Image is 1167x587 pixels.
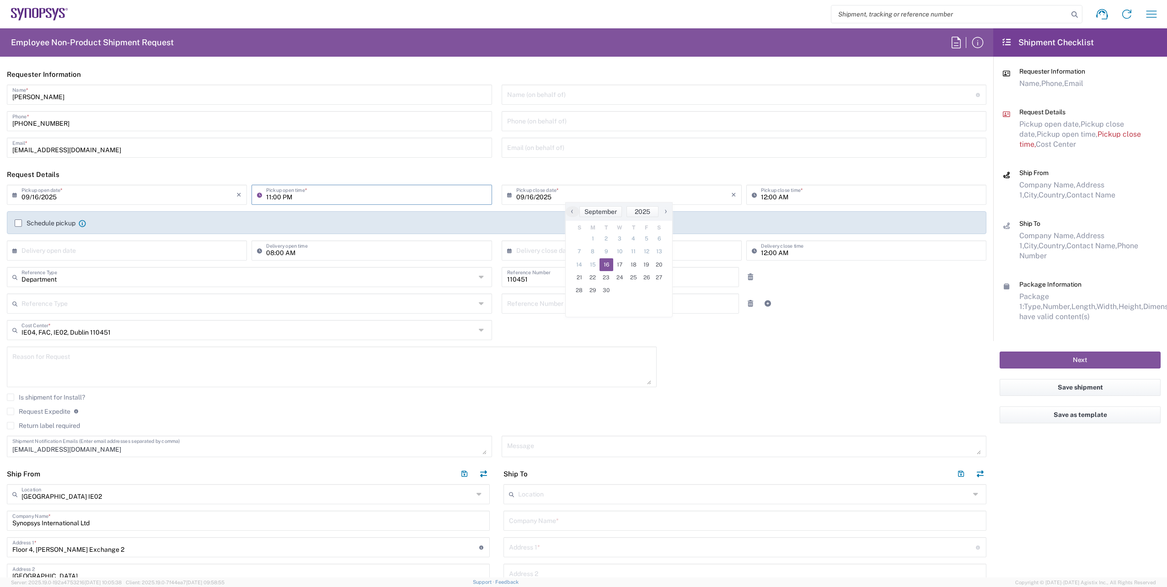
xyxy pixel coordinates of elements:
span: ‹ [565,206,579,217]
input: Shipment, tracking or reference number [831,5,1068,23]
h2: Shipment Checklist [1001,37,1094,48]
span: Package 1: [1019,292,1049,311]
h2: Employee Non-Product Shipment Request [11,37,174,48]
a: Feedback [495,579,519,585]
span: Width, [1097,302,1119,311]
span: Country, [1039,241,1066,250]
a: Support [473,579,496,585]
span: 6 [653,232,665,245]
span: Client: 2025.19.0-7f44ea7 [126,580,225,585]
span: Requester Information [1019,68,1085,75]
h2: Ship From [7,470,40,479]
span: Height, [1119,302,1143,311]
span: Ship To [1019,220,1040,227]
span: 30 [600,284,613,297]
button: › [658,206,672,217]
i: × [731,187,736,202]
span: 24 [613,271,627,284]
span: 15 [586,258,600,271]
button: Save as template [1000,406,1161,423]
span: Copyright © [DATE]-[DATE] Agistix Inc., All Rights Reserved [1015,578,1156,587]
span: 3 [613,232,627,245]
span: Phone, [1041,79,1064,88]
th: weekday [600,223,613,232]
span: Ship From [1019,169,1049,176]
h2: Request Details [7,170,59,179]
span: 2 [600,232,613,245]
th: weekday [640,223,653,232]
span: 18 [626,258,640,271]
span: 1 [586,232,600,245]
span: 9 [600,245,613,258]
span: [DATE] 10:05:38 [85,580,122,585]
span: [DATE] 09:58:55 [186,580,225,585]
span: Package Information [1019,281,1081,288]
h2: Requester Information [7,70,81,79]
span: 7 [573,245,586,258]
button: 2025 [626,206,658,217]
button: September [579,206,622,217]
button: ‹ [566,206,579,217]
span: Cost Center [1036,140,1076,149]
span: 27 [653,271,665,284]
span: Length, [1071,302,1097,311]
span: 22 [586,271,600,284]
button: Next [1000,352,1161,368]
span: 4 [626,232,640,245]
span: 5 [640,232,653,245]
label: Schedule pickup [15,219,75,227]
th: weekday [613,223,627,232]
span: 16 [600,258,613,271]
span: 25 [626,271,640,284]
span: Request Details [1019,108,1065,116]
span: › [659,206,673,217]
span: 21 [573,271,586,284]
a: Remove Reference [744,271,757,283]
a: Add Reference [761,297,774,310]
th: weekday [626,223,640,232]
span: 23 [600,271,613,284]
i: × [236,187,241,202]
label: Request Expedite [7,408,70,415]
span: 10 [613,245,627,258]
span: 28 [573,284,586,297]
span: September [584,208,617,215]
span: Company Name, [1019,231,1076,240]
bs-datepicker-navigation-view: ​ ​ ​ [566,206,672,217]
span: Pickup open date, [1019,120,1081,128]
label: Is shipment for Install? [7,394,85,401]
span: Contact Name, [1066,241,1117,250]
span: City, [1024,241,1039,250]
span: 17 [613,258,627,271]
label: Return label required [7,422,80,429]
span: 8 [586,245,600,258]
span: Contact Name [1066,191,1115,199]
span: Type, [1024,302,1043,311]
span: Server: 2025.19.0-192a4753216 [11,580,122,585]
span: Name, [1019,79,1041,88]
span: 13 [653,245,665,258]
th: weekday [573,223,586,232]
a: Remove Reference [744,297,757,310]
span: City, [1024,191,1039,199]
span: 26 [640,271,653,284]
span: Pickup open time, [1037,130,1097,139]
span: Company Name, [1019,181,1076,189]
span: Country, [1039,191,1066,199]
h2: Ship To [503,470,528,479]
span: 14 [573,258,586,271]
span: 12 [640,245,653,258]
bs-datepicker-container: calendar [565,202,673,317]
button: Save shipment [1000,379,1161,396]
span: 2025 [635,208,650,215]
span: Email [1064,79,1083,88]
span: 19 [640,258,653,271]
span: 11 [626,245,640,258]
th: weekday [586,223,600,232]
span: 20 [653,258,665,271]
th: weekday [653,223,665,232]
span: Number, [1043,302,1071,311]
span: 29 [586,284,600,297]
